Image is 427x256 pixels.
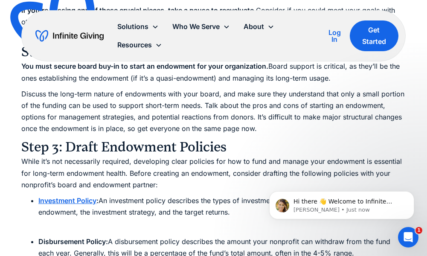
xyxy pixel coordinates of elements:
a: home [35,29,104,43]
p: Consider if you could meet your goals with other financial sustainability strategies, or to learn... [21,5,406,40]
div: Who We Serve [166,17,237,36]
h3: Step 3: Draft Endowment Policies [21,139,406,156]
div: About [244,21,264,32]
iframe: Intercom live chat [398,227,418,247]
p: Discuss the long-term nature of endowments with your board, and make sure they understand that on... [21,88,406,135]
a: Log In [326,27,343,44]
li: An investment policy describes the types of investments you can make with your nonprofit endowmen... [38,195,406,230]
strong: : [96,196,99,205]
div: Log In [326,29,343,43]
a: Get Started [350,20,398,51]
strong: Disbursement Policy: [38,237,108,246]
p: Board support is critical, as they’ll be the ones establishing the endowment (if it’s a quasi-end... [21,61,406,84]
div: Resources [110,36,169,54]
div: Solutions [110,17,166,36]
p: While it’s not necessarily required, developing clear policies for how to fund and manage your en... [21,156,406,191]
span: 1 [415,227,422,234]
div: Solutions [117,21,148,32]
div: Who We Serve [172,21,220,32]
div: Resources [117,39,152,51]
strong: You must secure board buy-in to start an endowment for your organization. [21,62,268,70]
strong: If you’re missing any of these crucial pieces, take a pause to reevaluate. [21,6,256,15]
div: About [237,17,281,36]
a: Investment Policy [38,196,96,205]
iframe: Intercom notifications message [256,173,427,233]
